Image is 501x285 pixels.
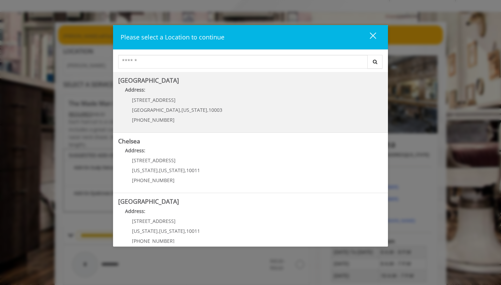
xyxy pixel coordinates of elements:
[132,157,176,164] span: [STREET_ADDRESS]
[159,228,185,234] span: [US_STATE]
[209,107,222,113] span: 10003
[159,167,185,174] span: [US_STATE]
[125,147,145,154] b: Address:
[118,197,179,205] b: [GEOGRAPHIC_DATA]
[132,167,158,174] span: [US_STATE]
[132,177,175,183] span: [PHONE_NUMBER]
[362,32,376,42] div: close dialog
[132,238,175,244] span: [PHONE_NUMBER]
[118,137,140,145] b: Chelsea
[132,107,180,113] span: [GEOGRAPHIC_DATA]
[125,86,145,93] b: Address:
[371,59,379,64] i: Search button
[158,228,159,234] span: ,
[186,167,200,174] span: 10011
[181,107,207,113] span: [US_STATE]
[118,55,368,69] input: Search Center
[118,76,179,84] b: [GEOGRAPHIC_DATA]
[186,228,200,234] span: 10011
[357,30,380,44] button: close dialog
[125,208,145,214] b: Address:
[158,167,159,174] span: ,
[185,167,186,174] span: ,
[121,33,224,41] span: Please select a Location to continue
[118,55,383,72] div: Center Select
[185,228,186,234] span: ,
[180,107,181,113] span: ,
[132,228,158,234] span: [US_STATE]
[132,97,176,103] span: [STREET_ADDRESS]
[132,117,175,123] span: [PHONE_NUMBER]
[132,218,176,224] span: [STREET_ADDRESS]
[207,107,209,113] span: ,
